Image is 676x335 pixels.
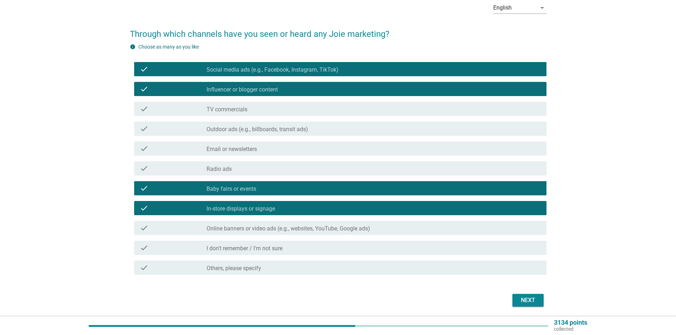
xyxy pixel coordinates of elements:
[207,166,232,173] label: Radio ads
[207,126,308,133] label: Outdoor ads (e.g., billboards, transit ads)
[130,21,546,40] h2: Through which channels have you seen or heard any Joie marketing?
[140,164,148,173] i: check
[138,44,199,50] label: Choose as many as you like
[207,86,278,93] label: Influencer or blogger content
[207,245,282,252] label: I don't remember / I'm not sure
[140,244,148,252] i: check
[140,105,148,113] i: check
[512,294,544,307] button: Next
[207,265,261,272] label: Others, please specify
[140,144,148,153] i: check
[140,204,148,212] i: check
[554,326,587,332] p: collected
[538,4,546,12] i: arrow_drop_down
[207,146,257,153] label: Email or newsletters
[140,65,148,73] i: check
[140,184,148,192] i: check
[554,319,587,326] p: 3134 points
[493,5,512,11] div: English
[207,106,247,113] label: TV commercials
[130,44,136,50] i: info
[518,296,538,305] div: Next
[207,225,370,232] label: Online banners or video ads (e.g., websites, YouTube, Google ads)
[207,185,256,192] label: Baby fairs or events
[140,224,148,232] i: check
[140,263,148,272] i: check
[140,85,148,93] i: check
[207,66,339,73] label: Social media ads (e.g., Facebook, Instagram, TikTok)
[140,124,148,133] i: check
[207,205,275,212] label: In-store displays or signage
